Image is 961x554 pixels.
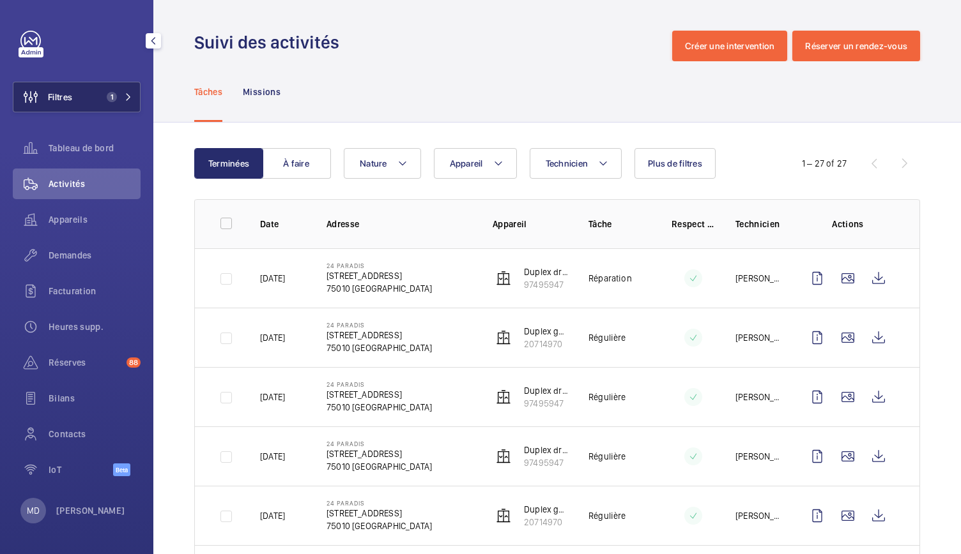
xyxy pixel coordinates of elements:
[327,282,432,295] p: 75010 [GEOGRAPHIC_DATA]
[496,330,511,345] img: elevator.svg
[648,158,702,168] span: Plus de filtres
[243,86,281,98] p: Missions
[327,321,432,329] p: 24 PARADIS
[524,444,568,456] p: Duplex droit
[260,331,285,344] p: [DATE]
[260,509,285,522] p: [DATE]
[327,380,432,388] p: 24 PARADIS
[524,397,568,410] p: 97495947
[327,499,432,507] p: 24 PARADIS
[49,392,141,405] span: Bilans
[360,158,387,168] span: Nature
[802,157,847,170] div: 1 – 27 of 27
[327,341,432,354] p: 75010 [GEOGRAPHIC_DATA]
[735,509,781,522] p: [PERSON_NAME]
[327,460,432,473] p: 75010 [GEOGRAPHIC_DATA]
[327,520,432,532] p: 75010 [GEOGRAPHIC_DATA]
[327,269,432,282] p: [STREET_ADDRESS]
[735,450,781,463] p: [PERSON_NAME]
[524,278,568,291] p: 97495947
[327,507,432,520] p: [STREET_ADDRESS]
[13,82,141,112] button: Filtres1
[260,272,285,285] p: [DATE]
[588,391,626,403] p: Régulière
[496,508,511,523] img: elevator.svg
[524,325,568,338] p: Duplex gauche
[260,218,306,230] p: Date
[588,218,651,230] p: Tâche
[260,391,285,403] p: [DATE]
[735,272,781,285] p: [PERSON_NAME]
[49,213,141,226] span: Appareils
[48,91,72,103] span: Filtres
[735,218,781,230] p: Technicien
[524,338,568,350] p: 20714970
[327,388,432,401] p: [STREET_ADDRESS]
[524,456,568,469] p: 97495947
[49,356,121,369] span: Réserves
[496,271,511,286] img: elevator.svg
[792,31,920,61] button: Réserver un rendez-vous
[588,450,626,463] p: Régulière
[802,218,894,230] p: Actions
[524,266,568,278] p: Duplex droit
[588,331,626,344] p: Régulière
[524,384,568,397] p: Duplex droit
[496,449,511,464] img: elevator.svg
[194,31,347,54] h1: Suivi des activités
[327,440,432,447] p: 24 PARADIS
[672,31,788,61] button: Créer une intervention
[327,447,432,460] p: [STREET_ADDRESS]
[524,516,568,528] p: 20714970
[546,158,588,168] span: Technicien
[49,428,141,440] span: Contacts
[327,401,432,414] p: 75010 [GEOGRAPHIC_DATA]
[434,148,517,179] button: Appareil
[493,218,568,230] p: Appareil
[56,504,125,517] p: [PERSON_NAME]
[327,218,472,230] p: Adresse
[49,249,141,262] span: Demandes
[27,504,40,517] p: MD
[735,391,781,403] p: [PERSON_NAME]
[49,320,141,333] span: Heures supp.
[113,463,130,476] span: Beta
[327,329,432,341] p: [STREET_ADDRESS]
[588,509,626,522] p: Régulière
[262,148,331,179] button: À faire
[735,331,781,344] p: [PERSON_NAME]
[672,218,715,230] p: Respect délai
[260,450,285,463] p: [DATE]
[49,285,141,297] span: Facturation
[634,148,716,179] button: Plus de filtres
[588,272,632,285] p: Réparation
[344,148,421,179] button: Nature
[194,148,263,179] button: Terminées
[49,177,141,190] span: Activités
[127,357,141,368] span: 88
[496,389,511,405] img: elevator.svg
[107,92,117,102] span: 1
[49,142,141,154] span: Tableau de bord
[524,503,568,516] p: Duplex gauche
[49,463,113,476] span: IoT
[530,148,622,179] button: Technicien
[194,86,222,98] p: Tâches
[450,158,483,168] span: Appareil
[327,262,432,269] p: 24 PARADIS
